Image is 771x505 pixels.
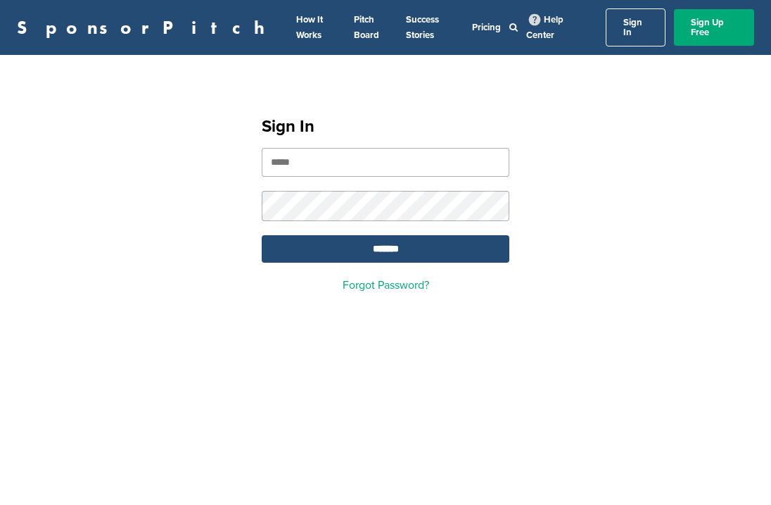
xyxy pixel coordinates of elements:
[472,22,501,33] a: Pricing
[406,14,439,41] a: Success Stories
[262,114,509,139] h1: Sign In
[296,14,323,41] a: How It Works
[354,14,379,41] a: Pitch Board
[606,8,665,46] a: Sign In
[674,9,754,46] a: Sign Up Free
[17,18,274,37] a: SponsorPitch
[526,11,563,44] a: Help Center
[343,278,429,292] a: Forgot Password?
